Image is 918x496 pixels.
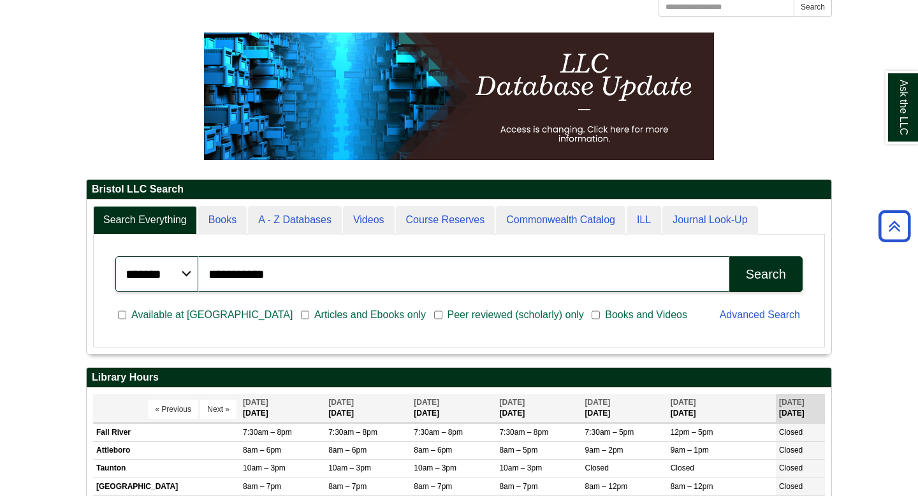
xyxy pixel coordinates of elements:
th: [DATE] [496,394,581,423]
span: 9am – 2pm [585,446,623,455]
span: Peer reviewed (scholarly) only [442,307,589,323]
input: Peer reviewed (scholarly) only [434,309,442,321]
span: Closed [779,446,803,455]
a: Course Reserves [396,206,495,235]
span: Closed [779,482,803,491]
span: 8am – 7pm [414,482,452,491]
span: 7:30am – 8pm [414,428,463,437]
span: 8am – 12pm [585,482,628,491]
a: ILL [627,206,661,235]
span: [DATE] [243,398,268,407]
span: [DATE] [414,398,439,407]
th: [DATE] [667,394,776,423]
span: 7:30am – 8pm [243,428,292,437]
span: Closed [779,428,803,437]
span: 8am – 7pm [243,482,281,491]
span: 8am – 6pm [414,446,452,455]
span: 7:30am – 8pm [499,428,548,437]
span: Closed [671,463,694,472]
input: Available at [GEOGRAPHIC_DATA] [118,309,126,321]
a: Books [198,206,247,235]
button: Search [729,256,803,292]
span: [DATE] [779,398,805,407]
span: 8am – 5pm [499,446,537,455]
td: Taunton [93,460,240,478]
span: 8am – 7pm [328,482,367,491]
input: Articles and Ebooks only [301,309,309,321]
a: Journal Look-Up [662,206,757,235]
h2: Library Hours [87,368,831,388]
span: [DATE] [671,398,696,407]
span: 10am – 3pm [328,463,371,472]
span: Closed [779,463,803,472]
img: HTML tutorial [204,33,714,160]
span: Available at [GEOGRAPHIC_DATA] [126,307,298,323]
span: 8am – 7pm [499,482,537,491]
a: Search Everything [93,206,197,235]
span: [DATE] [585,398,611,407]
th: [DATE] [325,394,411,423]
span: Closed [585,463,609,472]
span: 12pm – 5pm [671,428,713,437]
th: [DATE] [582,394,667,423]
div: Search [746,267,786,282]
span: 8am – 6pm [328,446,367,455]
span: [DATE] [499,398,525,407]
button: Next » [200,400,237,419]
span: 7:30am – 8pm [328,428,377,437]
span: 10am – 3pm [243,463,286,472]
td: Attleboro [93,442,240,460]
span: 10am – 3pm [414,463,456,472]
th: [DATE] [240,394,325,423]
span: 10am – 3pm [499,463,542,472]
span: [DATE] [328,398,354,407]
span: 8am – 12pm [671,482,713,491]
input: Books and Videos [592,309,600,321]
td: [GEOGRAPHIC_DATA] [93,478,240,495]
span: 9am – 1pm [671,446,709,455]
a: Commonwealth Catalog [496,206,625,235]
th: [DATE] [411,394,496,423]
span: 8am – 6pm [243,446,281,455]
a: Videos [343,206,395,235]
td: Fall River [93,424,240,442]
button: « Previous [148,400,198,419]
span: Articles and Ebooks only [309,307,431,323]
a: Advanced Search [720,309,800,320]
a: A - Z Databases [248,206,342,235]
th: [DATE] [776,394,825,423]
h2: Bristol LLC Search [87,180,831,200]
a: Back to Top [874,217,915,235]
span: 7:30am – 5pm [585,428,634,437]
span: Books and Videos [600,307,692,323]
